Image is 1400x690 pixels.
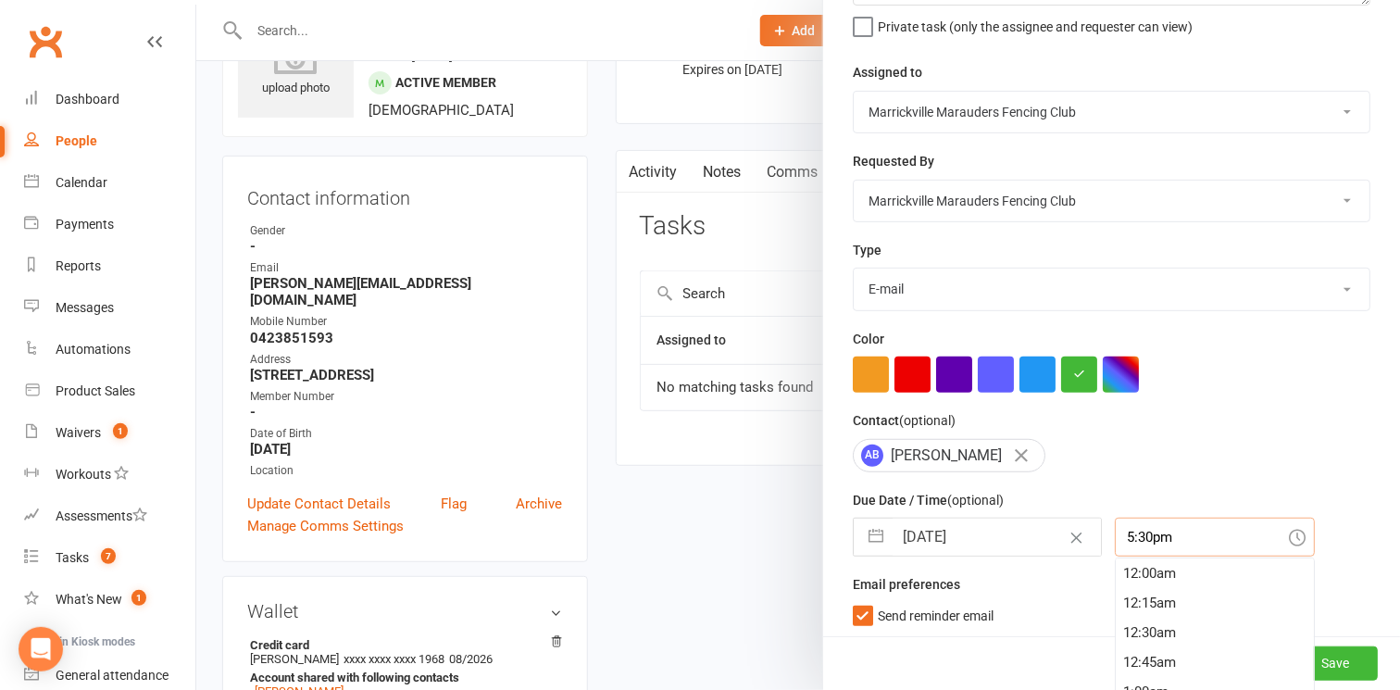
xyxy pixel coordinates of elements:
div: Workouts [56,467,111,482]
a: People [24,120,195,162]
span: 7 [101,548,116,564]
div: Calendar [56,175,107,190]
label: Color [853,329,884,349]
a: Automations [24,329,195,370]
a: Messages [24,287,195,329]
label: Assigned to [853,62,922,82]
div: Payments [56,217,114,232]
div: Product Sales [56,383,135,398]
div: 12:30am [1116,618,1314,647]
a: What's New1 [24,579,195,621]
span: Send reminder email [878,602,994,623]
div: People [56,133,97,148]
div: Open Intercom Messenger [19,627,63,671]
div: Dashboard [56,92,119,107]
div: General attendance [56,668,169,683]
a: Product Sales [24,370,195,412]
span: 1 [113,423,128,439]
div: Reports [56,258,101,273]
a: Clubworx [22,19,69,65]
a: Assessments [24,496,195,537]
label: Email preferences [853,574,960,595]
div: Assessments [56,508,147,523]
div: [PERSON_NAME] [853,439,1045,472]
a: Workouts [24,454,195,496]
div: Waivers [56,425,101,440]
button: Save [1293,647,1378,681]
a: Tasks 7 [24,537,195,579]
div: 12:00am [1116,558,1314,588]
label: Type [853,240,881,260]
span: 1 [131,590,146,606]
div: Automations [56,342,131,357]
label: Due Date / Time [853,490,1004,510]
a: Calendar [24,162,195,204]
div: 12:45am [1116,647,1314,677]
span: Private task (only the assignee and requester can view) [878,13,1193,34]
button: Clear Date [1060,520,1093,555]
a: Payments [24,204,195,245]
div: Messages [56,300,114,315]
a: Reports [24,245,195,287]
div: 12:15am [1116,588,1314,618]
a: Waivers 1 [24,412,195,454]
small: (optional) [947,493,1004,508]
div: What's New [56,592,122,607]
label: Requested By [853,151,934,171]
div: Tasks [56,550,89,565]
a: Dashboard [24,79,195,120]
label: Contact [853,410,956,431]
small: (optional) [899,413,956,428]
span: AB [861,445,883,467]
